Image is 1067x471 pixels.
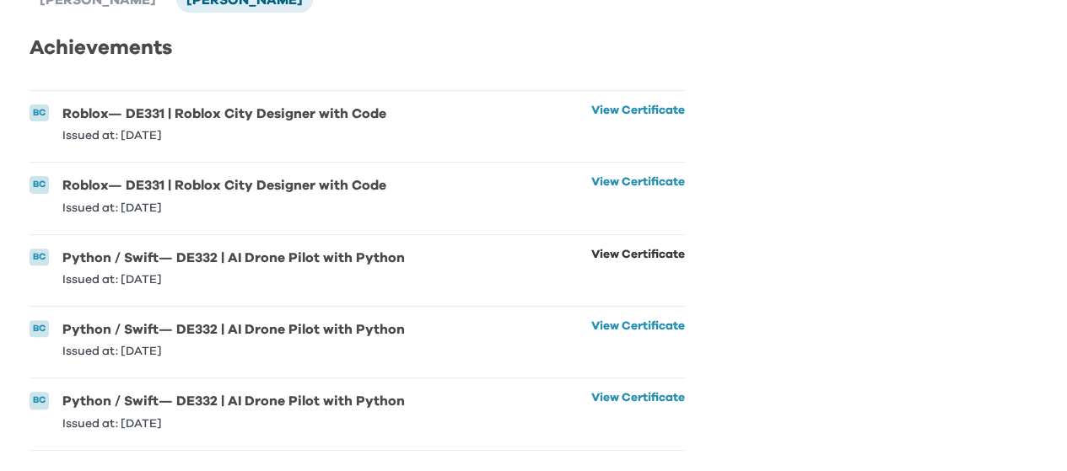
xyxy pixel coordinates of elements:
[33,393,46,408] p: BC
[33,178,46,192] p: BC
[62,418,405,430] p: Issued at: [DATE]
[33,106,46,120] p: BC
[62,104,386,123] h6: Roblox — DE331 | Roblox City Designer with Code
[591,320,685,357] a: View Certificate
[62,274,405,286] p: Issued at: [DATE]
[591,104,685,142] a: View Certificate
[62,130,386,142] p: Issued at: [DATE]
[591,176,685,213] a: View Certificate
[62,176,386,195] h6: Roblox — DE331 | Roblox City Designer with Code
[62,392,405,410] h6: Python / Swift — DE332 | AI Drone Pilot with Python
[591,392,685,429] a: View Certificate
[62,249,405,267] h6: Python / Swift — DE332 | AI Drone Pilot with Python
[33,322,46,336] p: BC
[62,202,386,214] p: Issued at: [DATE]
[33,250,46,265] p: BC
[62,345,405,357] p: Issued at: [DATE]
[30,33,685,63] h2: Achievements
[591,249,685,286] a: View Certificate
[62,320,405,339] h6: Python / Swift — DE332 | AI Drone Pilot with Python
